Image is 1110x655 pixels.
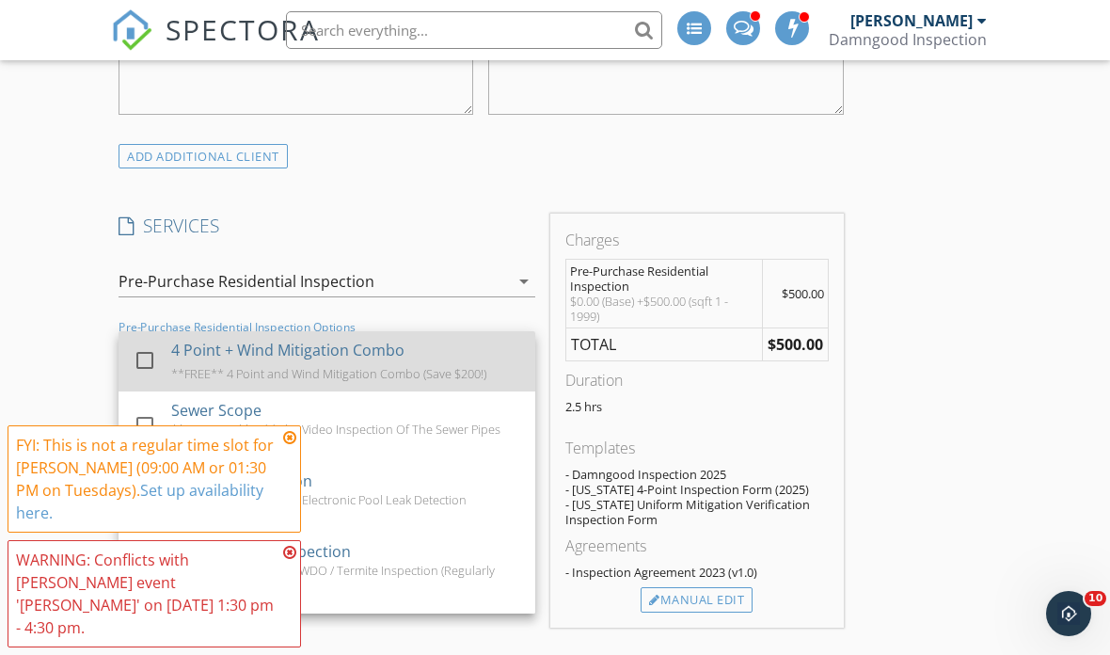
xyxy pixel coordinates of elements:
div: [PERSON_NAME] [850,11,973,30]
div: **FREE** 4 Point and Wind Mitigation Combo (Save $200!) [171,366,486,381]
span: SPECTORA [166,9,320,49]
span: 10 [1085,591,1106,606]
h4: SERVICES [119,214,535,238]
div: 4 Point + Wind Mitigation Combo [171,339,404,361]
input: Search everything... [286,11,662,49]
div: Templates [565,437,829,459]
td: TOTAL [565,327,762,360]
div: - [US_STATE] Uniform Mitigation Verification Inspection Form [565,497,829,527]
a: Set up availability here. [16,480,263,523]
span: $500.00 [782,285,824,302]
div: Pre-Purchase Residential Inspection [119,273,374,290]
i: arrow_drop_down [513,270,535,293]
div: - Damngood Inspection 2025 [565,467,829,482]
div: $0.00 (Base) +$500.00 (sqft 1 - 1999) [570,294,759,324]
img: The Best Home Inspection Software - Spectora [111,9,152,51]
div: - [US_STATE] 4-Point Inspection Form (2025) [565,482,829,497]
a: SPECTORA [111,25,320,65]
div: **SAVE 50%** Add The Electronic Pool Leak Detection (Regularly $275!) [171,492,520,522]
p: 2.5 hrs [565,399,829,414]
div: Pre-Purchase Residential Inspection [570,264,759,294]
div: WARNING: Conflicts with [PERSON_NAME] event '[PERSON_NAME]' on [DATE] 1:30 pm - 4:30 pm. [16,549,277,639]
div: - Inspection Agreement 2023 (v1.0) [565,565,829,580]
div: FYI: This is not a regular time slot for [PERSON_NAME] (09:00 AM or 01:30 PM on Tuesdays). [16,434,277,524]
div: Manual Edit [641,587,753,614]
div: Duration [565,369,829,391]
div: **SAVE 50%** Add The Video Inspection Of The Sewer Pipes (Regularly $275) [171,422,520,452]
div: Damngood Inspection [829,30,987,49]
div: ADD ADDITIONAL client [119,144,288,169]
iframe: Intercom live chat [1046,591,1091,636]
div: Sewer Scope [171,399,262,422]
div: **SAVE $50** Add The WDO / Termite Inspection (Regularly $175) [171,563,520,593]
div: Charges [565,229,829,251]
div: Agreements [565,535,829,557]
strong: $500.00 [768,334,823,355]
